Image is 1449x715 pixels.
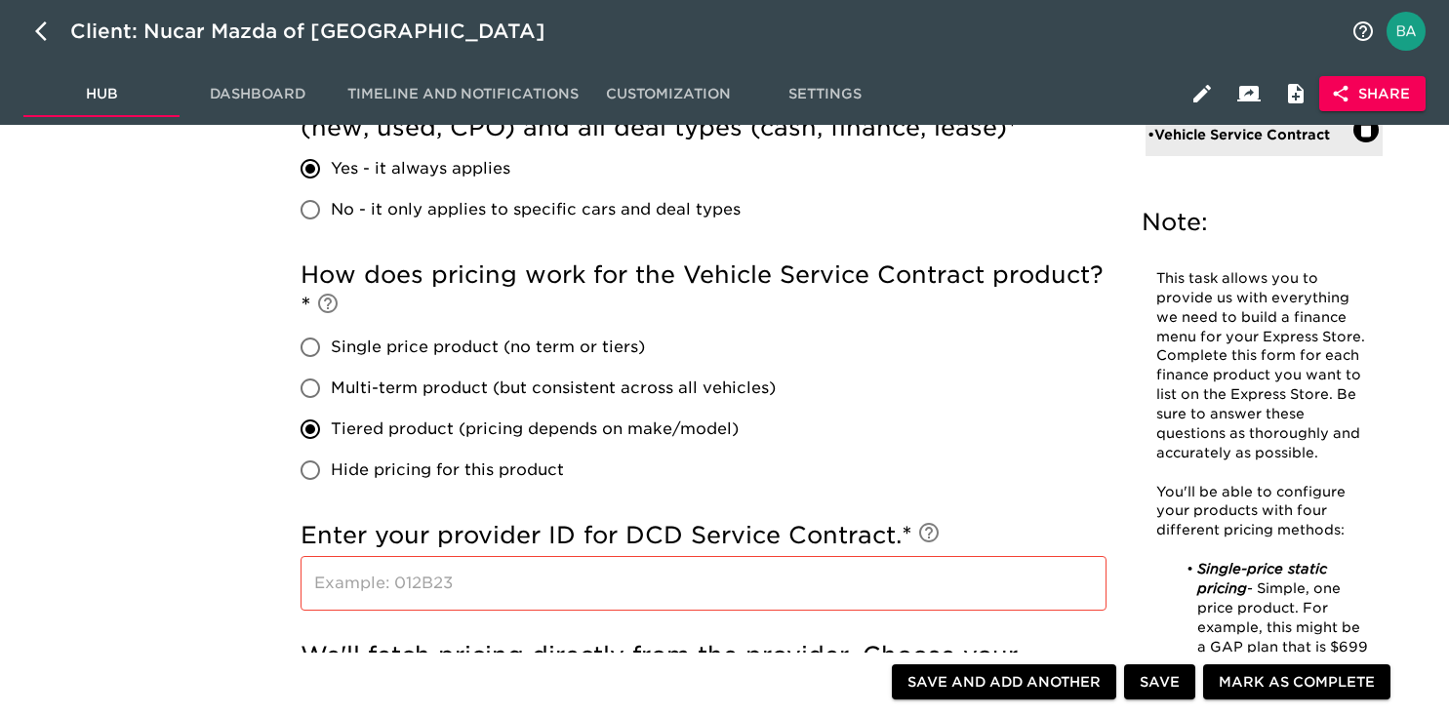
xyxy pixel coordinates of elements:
span: Yes - it always applies [331,157,510,180]
h5: How does pricing work for the Vehicle Service Contract product? [301,259,1107,322]
span: Dashboard [191,82,324,106]
span: Settings [758,82,891,106]
button: Mark as Complete [1203,664,1390,700]
span: Hide pricing for this product [331,458,564,482]
span: Hub [35,82,168,106]
li: - Simple, one price product. For example, this might be a GAP plan that is $699 for every vehicle... [1177,560,1372,695]
span: Save and Add Another [907,670,1101,695]
span: Customization [602,82,735,106]
span: Save [1140,670,1180,695]
button: Delete: Vehicle Service Contract [1353,117,1379,142]
span: No - it only applies to specific cars and deal types [331,198,741,221]
input: Example: 012B23 [301,556,1107,611]
h5: We'll fetch pricing directly from the provider. Choose your pricing strategy for the Vehicle Serv... [301,640,1107,702]
em: Single-price static pricing [1197,561,1332,596]
button: notifications [1340,8,1387,55]
img: Profile [1387,12,1426,51]
button: Save [1124,664,1195,700]
h5: Note: [1142,207,1387,238]
p: You'll be able to configure your products with four different pricing methods: [1156,483,1372,541]
span: Single price product (no term or tiers) [331,336,645,359]
button: Save and Add Another [892,664,1116,700]
span: Mark as Complete [1219,670,1375,695]
div: • Vehicle Service Contract [1147,125,1353,144]
span: Tiered product (pricing depends on make/model) [331,417,739,441]
div: •Vehicle Service Contract [1146,113,1383,156]
button: Edit Hub [1179,70,1226,117]
button: Client View [1226,70,1272,117]
span: Multi-term product (but consistent across all vehicles) [331,377,776,400]
span: Timeline and Notifications [347,82,579,106]
button: Share [1319,76,1426,112]
span: Share [1335,82,1410,106]
div: Client: Nucar Mazda of [GEOGRAPHIC_DATA] [70,16,573,47]
h5: Enter your provider ID for DCD Service Contract. [301,520,1107,551]
p: This task allows you to provide us with everything we need to build a finance menu for your Expre... [1156,269,1372,463]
